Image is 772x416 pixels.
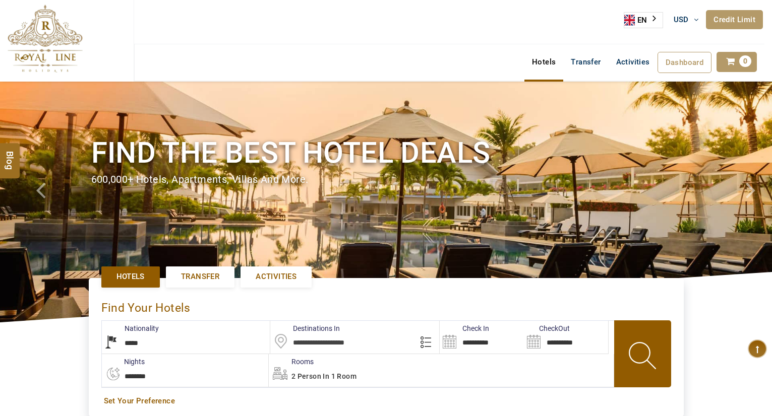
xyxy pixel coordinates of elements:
[524,52,563,72] a: Hotels
[101,357,145,367] label: nights
[440,321,524,354] input: Search
[563,52,608,72] a: Transfer
[717,52,757,72] a: 0
[102,323,159,333] label: Nationality
[624,12,663,28] aside: Language selected: English
[269,357,314,367] label: Rooms
[91,134,681,172] h1: Find the best hotel deals
[270,323,340,333] label: Destinations In
[624,13,663,28] a: EN
[291,372,357,380] span: 2 Person in 1 Room
[706,10,763,29] a: Credit Limit
[101,266,160,287] a: Hotels
[666,58,704,67] span: Dashboard
[440,323,489,333] label: Check In
[256,271,296,282] span: Activities
[524,321,608,354] input: Search
[524,323,570,333] label: CheckOut
[8,5,83,73] img: The Royal Line Holidays
[116,271,145,282] span: Hotels
[241,266,312,287] a: Activities
[624,12,663,28] div: Language
[674,15,689,24] span: USD
[166,266,234,287] a: Transfer
[609,52,658,72] a: Activities
[91,172,681,187] div: 600,000+ hotels, apartments, villas and more.
[739,55,751,67] span: 0
[104,396,669,406] a: Set Your Preference
[101,291,671,320] div: Find Your Hotels
[181,271,219,282] span: Transfer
